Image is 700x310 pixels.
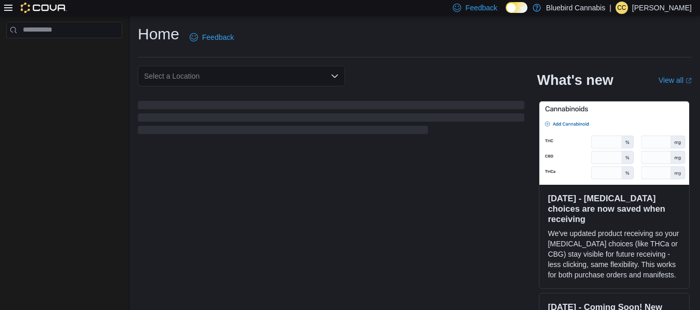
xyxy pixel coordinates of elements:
[548,193,681,224] h3: [DATE] - [MEDICAL_DATA] choices are now saved when receiving
[537,72,613,88] h2: What's new
[6,40,122,65] nav: Complex example
[546,2,605,14] p: Bluebird Cannabis
[185,27,238,48] a: Feedback
[331,72,339,80] button: Open list of options
[21,3,67,13] img: Cova
[685,78,692,84] svg: External link
[506,2,527,13] input: Dark Mode
[138,103,524,136] span: Loading
[138,24,179,45] h1: Home
[465,3,497,13] span: Feedback
[609,2,611,14] p: |
[202,32,234,42] span: Feedback
[616,2,628,14] div: carter campbell
[632,2,692,14] p: [PERSON_NAME]
[617,2,626,14] span: cc
[659,76,692,84] a: View allExternal link
[548,228,681,280] p: We've updated product receiving so your [MEDICAL_DATA] choices (like THCa or CBG) stay visible fo...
